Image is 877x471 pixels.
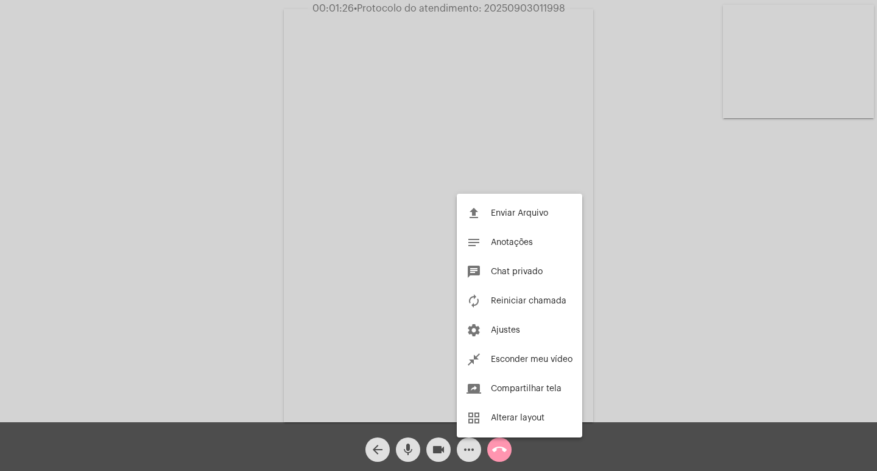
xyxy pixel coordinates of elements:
span: Ajustes [491,326,520,335]
mat-icon: settings [467,323,481,338]
mat-icon: chat [467,264,481,279]
mat-icon: close_fullscreen [467,352,481,367]
mat-icon: autorenew [467,294,481,308]
mat-icon: grid_view [467,411,481,425]
span: Reiniciar chamada [491,297,566,305]
mat-icon: file_upload [467,206,481,221]
span: Alterar layout [491,414,544,422]
span: Esconder meu vídeo [491,355,572,364]
span: Enviar Arquivo [491,209,548,218]
span: Compartilhar tela [491,384,562,393]
mat-icon: notes [467,235,481,250]
span: Chat privado [491,267,543,276]
mat-icon: screen_share [467,381,481,396]
span: Anotações [491,238,533,247]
